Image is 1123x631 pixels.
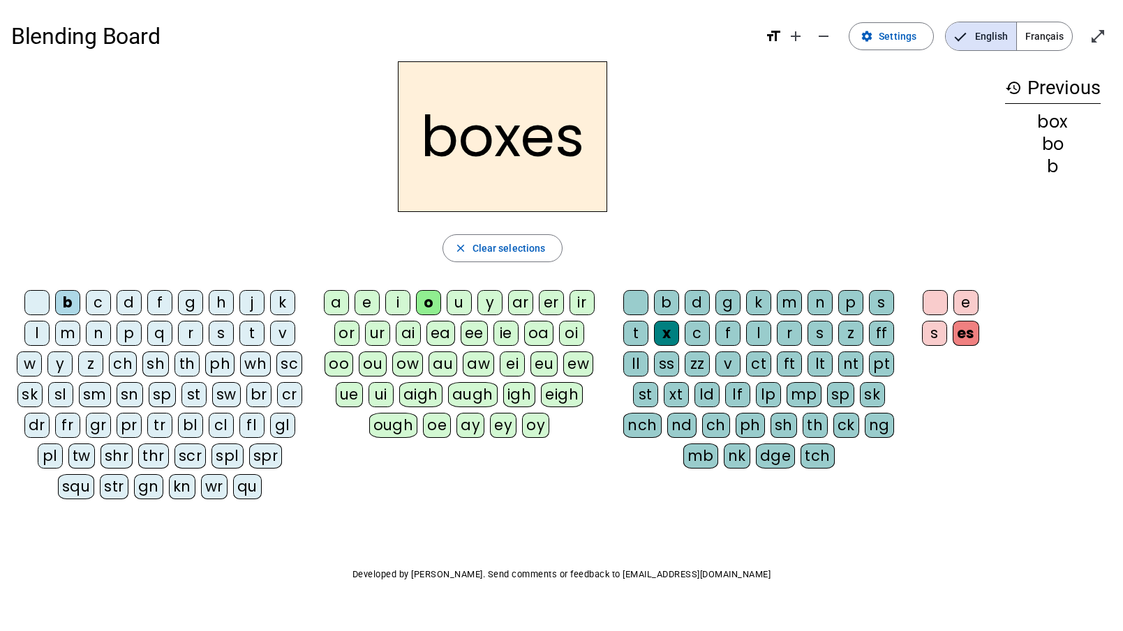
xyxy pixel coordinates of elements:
[174,443,207,469] div: scr
[209,413,234,438] div: cl
[211,443,244,469] div: spl
[1005,136,1101,153] div: bo
[694,382,720,407] div: ld
[429,351,457,377] div: au
[47,351,73,377] div: y
[685,351,710,377] div: zz
[777,321,802,346] div: r
[239,413,265,438] div: fl
[539,290,564,315] div: er
[623,321,648,346] div: t
[55,413,80,438] div: fr
[522,413,549,438] div: oy
[736,413,765,438] div: ph
[664,382,689,407] div: xt
[771,413,797,438] div: sh
[369,382,394,407] div: ui
[724,443,750,469] div: nk
[865,413,894,438] div: ng
[508,290,533,315] div: ar
[1084,22,1112,50] button: Enter full screen
[530,351,558,377] div: eu
[725,382,750,407] div: lf
[838,351,863,377] div: nt
[38,443,63,469] div: pl
[324,290,349,315] div: a
[563,351,593,377] div: ew
[869,321,894,346] div: ff
[953,290,979,315] div: e
[922,321,947,346] div: s
[808,290,833,315] div: n
[426,321,455,346] div: ea
[58,474,95,499] div: squ
[746,351,771,377] div: ct
[570,290,595,315] div: ir
[715,321,741,346] div: f
[205,351,235,377] div: ph
[17,382,43,407] div: sk
[178,413,203,438] div: bl
[277,382,302,407] div: cr
[808,351,833,377] div: lt
[11,14,754,59] h1: Blending Board
[246,382,272,407] div: br
[765,28,782,45] mat-icon: format_size
[11,566,1112,583] p: Developed by [PERSON_NAME]. Send comments or feedback to [EMAIL_ADDRESS][DOMAIN_NAME]
[249,443,283,469] div: spr
[109,351,137,377] div: ch
[79,382,111,407] div: sm
[953,321,979,346] div: es
[777,351,802,377] div: ft
[355,290,380,315] div: e
[270,290,295,315] div: k
[827,382,854,407] div: sp
[463,351,494,377] div: aw
[385,290,410,315] div: i
[500,351,525,377] div: ei
[456,413,484,438] div: ay
[423,413,451,438] div: oe
[24,413,50,438] div: dr
[808,321,833,346] div: s
[134,474,163,499] div: gn
[399,382,442,407] div: aigh
[879,28,916,45] span: Settings
[117,382,143,407] div: sn
[442,234,563,262] button: Clear selections
[101,443,133,469] div: shr
[86,290,111,315] div: c
[461,321,488,346] div: ee
[233,474,262,499] div: qu
[861,30,873,43] mat-icon: settings
[860,382,885,407] div: sk
[1017,22,1072,50] span: Français
[1089,28,1106,45] mat-icon: open_in_full
[270,413,295,438] div: gl
[178,321,203,346] div: r
[117,290,142,315] div: d
[147,413,172,438] div: tr
[746,290,771,315] div: k
[117,321,142,346] div: p
[181,382,207,407] div: st
[147,321,172,346] div: q
[1005,79,1022,96] mat-icon: history
[201,474,228,499] div: wr
[178,290,203,315] div: g
[270,321,295,346] div: v
[48,382,73,407] div: sl
[100,474,128,499] div: str
[803,413,828,438] div: th
[715,290,741,315] div: g
[810,22,838,50] button: Decrease font size
[685,290,710,315] div: d
[477,290,503,315] div: y
[17,351,42,377] div: w
[369,413,418,438] div: ough
[398,61,607,212] h2: boxes
[559,321,584,346] div: oi
[1005,73,1101,104] h3: Previous
[325,351,353,377] div: oo
[147,290,172,315] div: f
